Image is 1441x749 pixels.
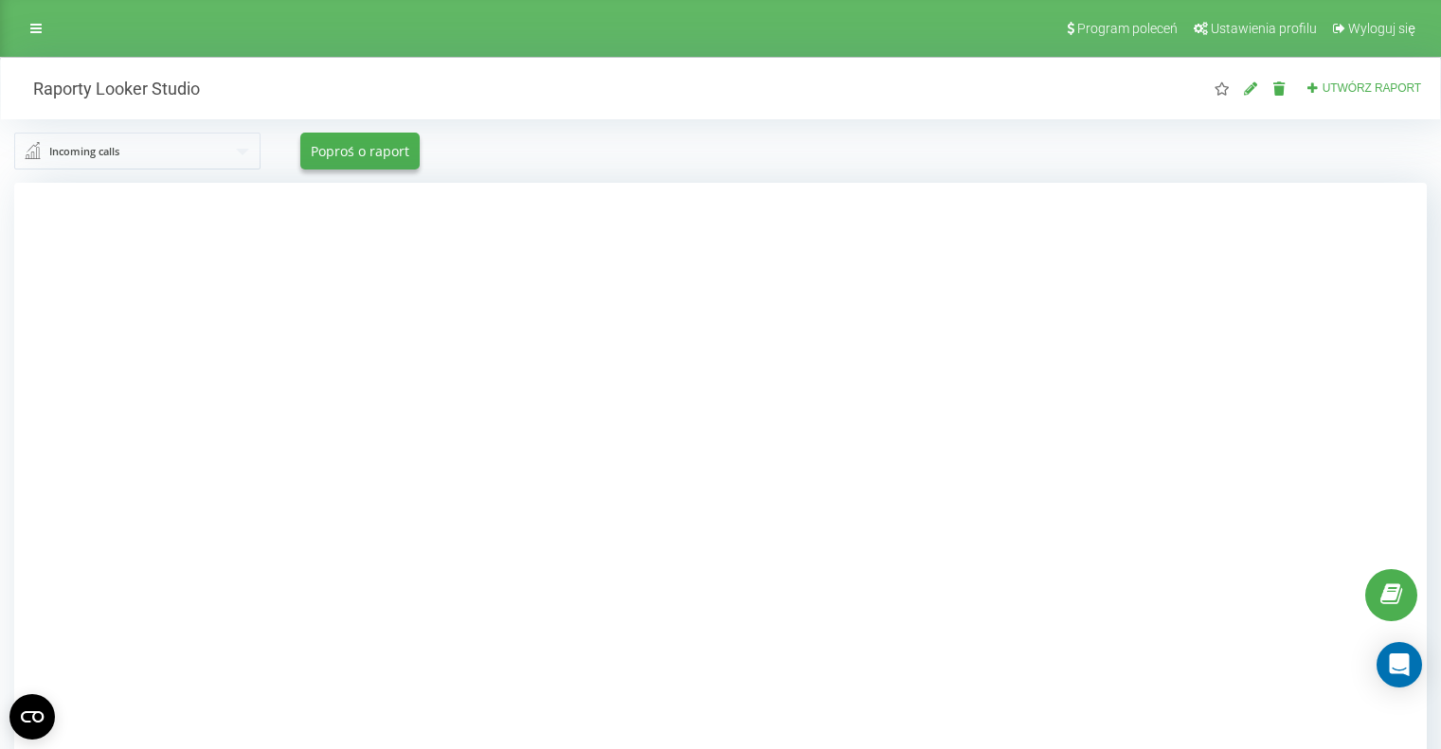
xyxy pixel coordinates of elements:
button: Poproś o raport [300,133,420,169]
h2: Raporty Looker Studio [14,78,200,99]
span: Wyloguj się [1348,21,1415,36]
div: Open Intercom Messenger [1377,642,1422,687]
span: Program poleceń [1077,21,1178,36]
button: Open CMP widget [9,694,55,740]
i: Edytuj raportu [1243,81,1259,95]
i: Ten raport zostanie załadowany jako pierwszy po otwarciu aplikacji "Looker Studio Reports". Można... [1215,81,1231,95]
div: Incoming calls [49,141,119,162]
button: Utwórz raport [1300,80,1427,97]
span: Utwórz raport [1323,81,1421,95]
i: Usuń raport [1271,81,1288,95]
span: Ustawienia profilu [1211,21,1317,36]
i: Utwórz raport [1306,81,1319,93]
